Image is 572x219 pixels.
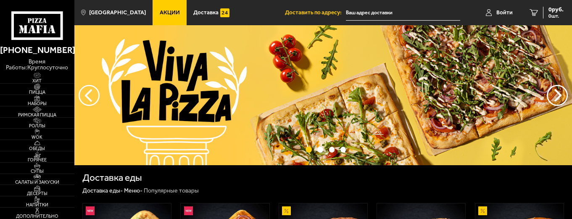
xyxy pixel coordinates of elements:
[346,5,460,21] input: Ваш адрес доставки
[124,187,142,194] a: Меню-
[89,10,146,16] span: [GEOGRAPHIC_DATA]
[478,206,487,215] img: Акционный
[86,206,95,215] img: Новинка
[220,8,229,17] img: 15daf4d41897b9f0e9f617042186c801.svg
[329,147,335,153] button: точки переключения
[184,206,193,215] img: Новинка
[548,7,564,13] span: 0 руб.
[193,10,219,16] span: Доставка
[548,13,564,18] span: 0 шт.
[306,147,312,153] button: точки переключения
[285,10,346,16] span: Доставить по адресу:
[79,85,100,106] button: следующий
[496,10,513,16] span: Войти
[547,85,568,106] button: предыдущий
[82,173,142,183] h1: Доставка еды
[340,147,346,153] button: точки переключения
[144,187,199,195] div: Популярные товары
[282,206,291,215] img: Акционный
[82,187,123,194] a: Доставка еды-
[317,147,323,153] button: точки переключения
[160,10,180,16] span: Акции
